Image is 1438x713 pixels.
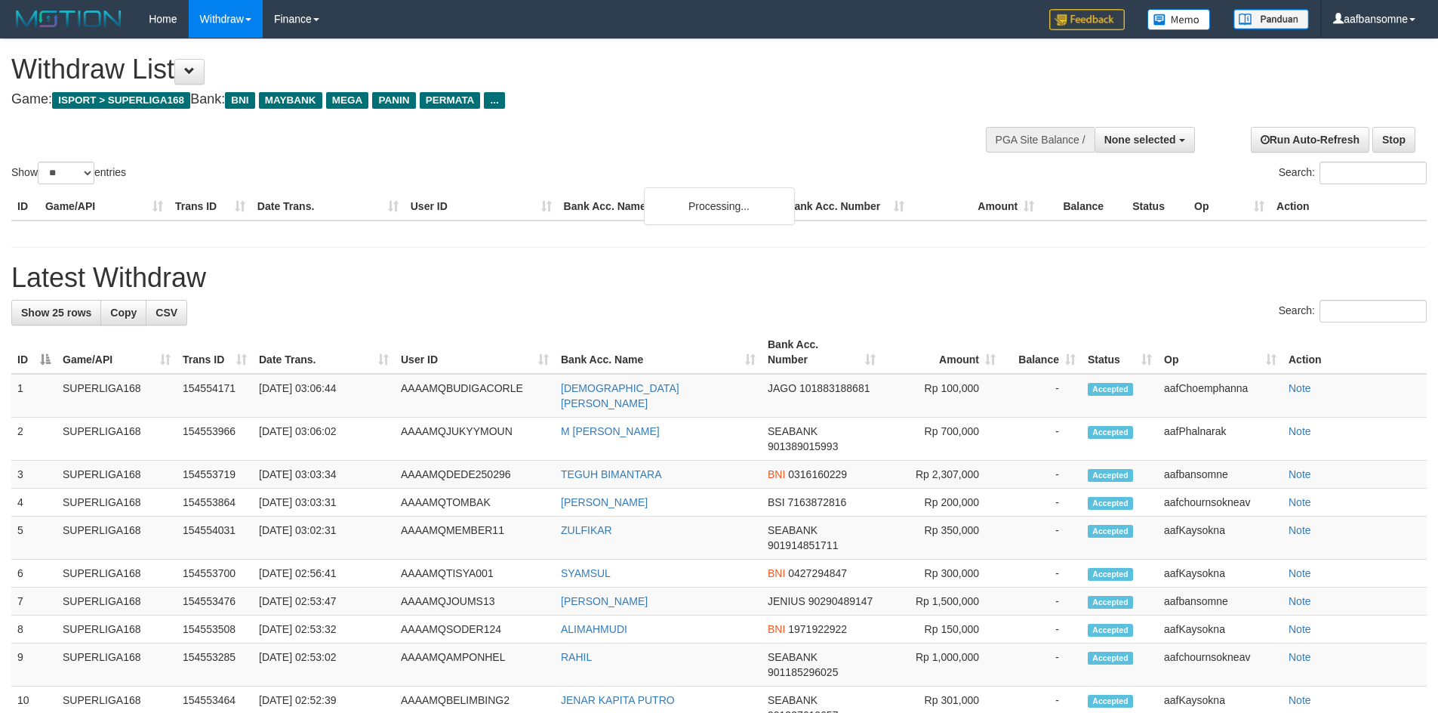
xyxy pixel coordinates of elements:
span: Copy [110,307,137,319]
th: Bank Acc. Name: activate to sort column ascending [555,331,762,374]
td: [DATE] 02:56:41 [253,560,395,588]
th: Amount [910,193,1040,221]
td: 154554031 [177,517,253,560]
a: M [PERSON_NAME] [561,425,660,437]
td: SUPERLIGA168 [57,489,177,517]
th: Trans ID: activate to sort column ascending [177,331,253,374]
label: Search: [1279,162,1427,184]
a: [PERSON_NAME] [561,496,648,508]
span: MEGA [326,92,369,109]
td: Rp 700,000 [882,418,1002,461]
th: Amount: activate to sort column ascending [882,331,1002,374]
td: SUPERLIGA168 [57,588,177,616]
span: Accepted [1088,383,1133,396]
h4: Game: Bank: [11,92,944,107]
td: 7 [11,588,57,616]
td: [DATE] 03:03:34 [253,461,395,489]
span: PERMATA [420,92,481,109]
a: Copy [100,300,146,326]
img: Button%20Memo.svg [1147,9,1211,30]
td: 6 [11,560,57,588]
td: AAAAMQJOUMS13 [395,588,555,616]
td: aafChoemphanna [1158,374,1282,418]
span: Accepted [1088,469,1133,482]
a: Note [1289,468,1311,480]
a: Note [1289,694,1311,706]
td: aafKaysokna [1158,560,1282,588]
th: Date Trans. [251,193,405,221]
td: Rp 200,000 [882,489,1002,517]
label: Show entries [11,162,126,184]
th: Date Trans.: activate to sort column ascending [253,331,395,374]
th: Op: activate to sort column ascending [1158,331,1282,374]
td: Rp 100,000 [882,374,1002,418]
a: SYAMSUL [561,567,611,579]
td: AAAAMQDEDE250296 [395,461,555,489]
td: 8 [11,616,57,644]
td: 154553966 [177,418,253,461]
a: CSV [146,300,187,326]
td: [DATE] 03:02:31 [253,517,395,560]
label: Search: [1279,300,1427,323]
a: [DEMOGRAPHIC_DATA][PERSON_NAME] [561,382,679,409]
span: ISPORT > SUPERLIGA168 [52,92,190,109]
a: Note [1289,595,1311,607]
input: Search: [1319,162,1427,184]
span: SEABANK [768,425,818,437]
span: Accepted [1088,568,1133,581]
td: - [1002,616,1082,644]
a: Note [1289,651,1311,663]
td: 5 [11,517,57,560]
th: Game/API: activate to sort column ascending [57,331,177,374]
td: 154553719 [177,461,253,489]
td: SUPERLIGA168 [57,517,177,560]
td: aafPhalnarak [1158,418,1282,461]
td: - [1002,489,1082,517]
h1: Withdraw List [11,54,944,85]
a: Note [1289,496,1311,508]
td: 2 [11,418,57,461]
td: SUPERLIGA168 [57,616,177,644]
span: Copy 101883188681 to clipboard [799,382,870,394]
td: - [1002,644,1082,687]
td: Rp 350,000 [882,517,1002,560]
td: AAAAMQJUKYYMOUN [395,418,555,461]
th: ID: activate to sort column descending [11,331,57,374]
span: Accepted [1088,624,1133,637]
th: Bank Acc. Name [558,193,781,221]
td: - [1002,461,1082,489]
span: MAYBANK [259,92,322,109]
a: Note [1289,524,1311,536]
td: SUPERLIGA168 [57,418,177,461]
th: Bank Acc. Number: activate to sort column ascending [762,331,882,374]
th: Trans ID [169,193,251,221]
img: panduan.png [1233,9,1309,29]
td: 3 [11,461,57,489]
span: CSV [156,307,177,319]
span: BNI [768,468,785,480]
span: SEABANK [768,651,818,663]
span: Accepted [1088,596,1133,609]
td: [DATE] 03:06:02 [253,418,395,461]
button: None selected [1095,127,1195,153]
span: PANIN [372,92,415,109]
a: JENAR KAPITA PUTRO [561,694,675,706]
span: JAGO [768,382,796,394]
td: SUPERLIGA168 [57,560,177,588]
span: Accepted [1088,426,1133,439]
th: Op [1188,193,1270,221]
th: Balance [1040,193,1126,221]
th: Bank Acc. Number [781,193,910,221]
td: 154554171 [177,374,253,418]
span: Copy 901914851711 to clipboard [768,539,838,551]
td: [DATE] 03:03:31 [253,489,395,517]
th: Game/API [39,193,169,221]
td: - [1002,588,1082,616]
a: Note [1289,382,1311,394]
div: Processing... [644,187,795,225]
span: None selected [1104,134,1176,146]
span: Show 25 rows [21,307,91,319]
a: ZULFIKAR [561,524,612,536]
td: [DATE] 02:53:02 [253,644,395,687]
td: aafKaysokna [1158,616,1282,644]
